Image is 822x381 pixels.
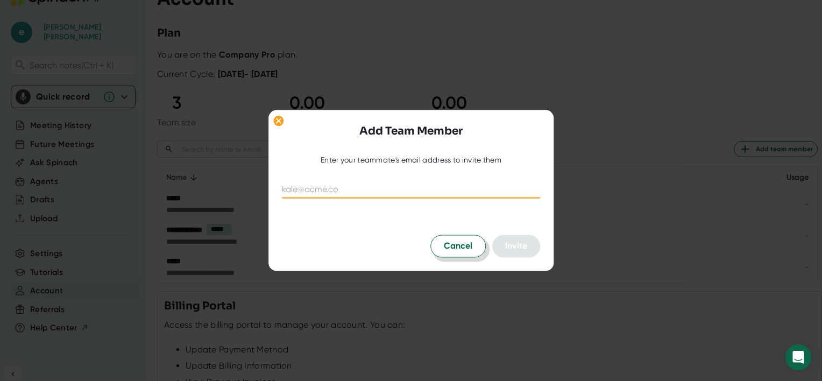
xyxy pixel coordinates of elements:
[359,123,463,139] h3: Add Team Member
[785,344,811,370] div: Open Intercom Messenger
[444,240,472,253] span: Cancel
[321,156,501,165] div: Enter your teammate's email address to invite them
[282,181,540,199] input: kale@acme.co
[430,235,486,258] button: Cancel
[492,235,540,258] button: Invite
[505,241,527,251] span: Invite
